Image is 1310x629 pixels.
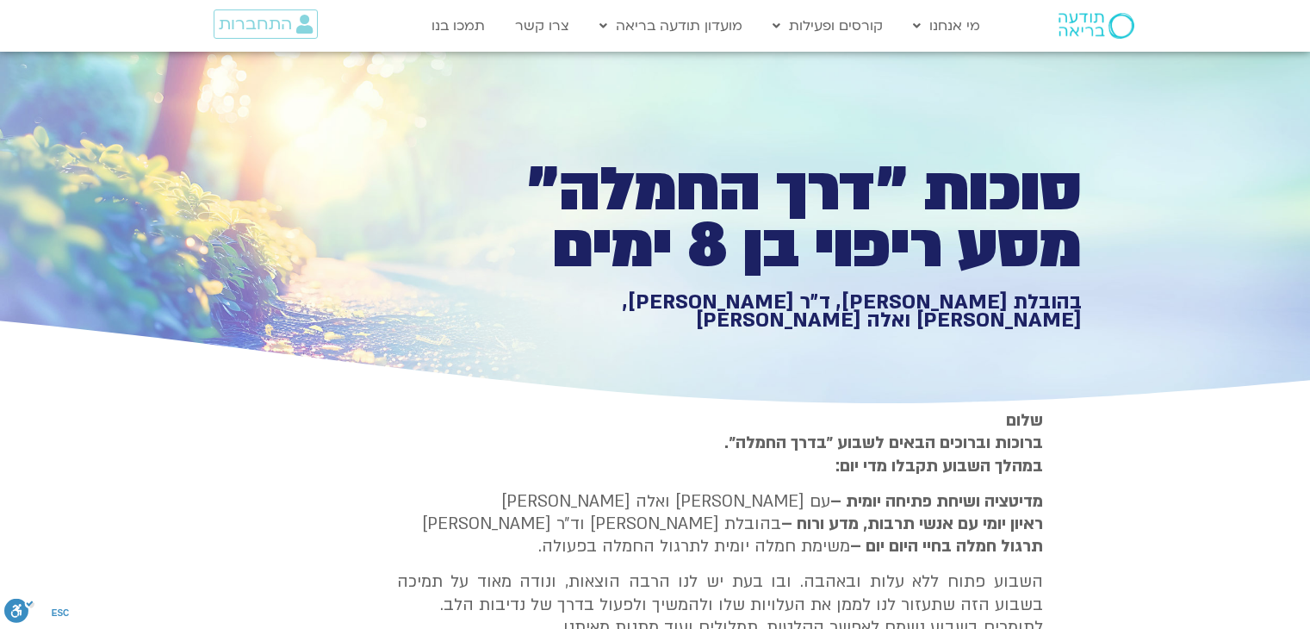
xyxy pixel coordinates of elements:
a: התחברות [214,9,318,39]
strong: שלום [1006,409,1043,432]
a: מועדון תודעה בריאה [591,9,751,42]
a: קורסים ופעילות [764,9,891,42]
h1: סוכות ״דרך החמלה״ מסע ריפוי בן 8 ימים [485,162,1082,275]
strong: מדיטציה ושיחת פתיחה יומית – [830,490,1043,513]
img: תודעה בריאה [1059,13,1134,39]
h1: בהובלת [PERSON_NAME], ד״ר [PERSON_NAME], [PERSON_NAME] ואלה [PERSON_NAME] [485,293,1082,330]
p: עם [PERSON_NAME] ואלה [PERSON_NAME] בהובלת [PERSON_NAME] וד״ר [PERSON_NAME] משימת חמלה יומית לתרג... [397,490,1043,558]
b: תרגול חמלה בחיי היום יום – [850,535,1043,557]
b: ראיון יומי עם אנשי תרבות, מדע ורוח – [781,513,1043,535]
a: תמכו בנו [423,9,494,42]
a: צרו קשר [506,9,578,42]
strong: ברוכות וברוכים הבאים לשבוע ״בדרך החמלה״. במהלך השבוע תקבלו מדי יום: [724,432,1043,476]
a: מי אנחנו [904,9,989,42]
span: התחברות [219,15,292,34]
